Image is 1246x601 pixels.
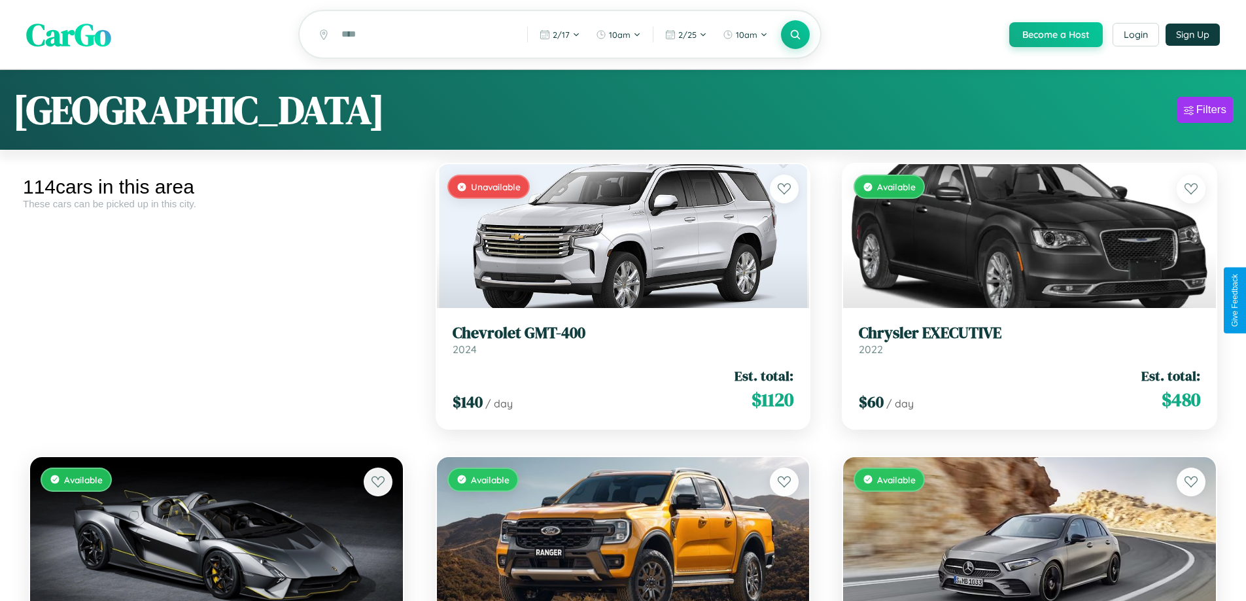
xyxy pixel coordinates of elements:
[735,366,793,385] span: Est. total:
[1009,22,1103,47] button: Become a Host
[609,29,631,40] span: 10am
[859,343,883,356] span: 2022
[485,397,513,410] span: / day
[678,29,697,40] span: 2 / 25
[752,386,793,413] span: $ 1120
[716,24,774,45] button: 10am
[736,29,757,40] span: 10am
[1162,386,1200,413] span: $ 480
[553,29,570,40] span: 2 / 17
[1141,366,1200,385] span: Est. total:
[1177,97,1233,123] button: Filters
[23,176,410,198] div: 114 cars in this area
[453,343,477,356] span: 2024
[1196,103,1226,116] div: Filters
[1230,274,1239,327] div: Give Feedback
[13,83,385,137] h1: [GEOGRAPHIC_DATA]
[64,474,103,485] span: Available
[877,181,916,192] span: Available
[1113,23,1159,46] button: Login
[877,474,916,485] span: Available
[659,24,714,45] button: 2/25
[859,324,1200,343] h3: Chrysler EXECUTIVE
[453,324,794,343] h3: Chevrolet GMT-400
[453,324,794,356] a: Chevrolet GMT-4002024
[859,391,884,413] span: $ 60
[589,24,648,45] button: 10am
[533,24,587,45] button: 2/17
[26,13,111,56] span: CarGo
[453,391,483,413] span: $ 140
[471,181,521,192] span: Unavailable
[471,474,510,485] span: Available
[886,397,914,410] span: / day
[859,324,1200,356] a: Chrysler EXECUTIVE2022
[23,198,410,209] div: These cars can be picked up in this city.
[1166,24,1220,46] button: Sign Up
